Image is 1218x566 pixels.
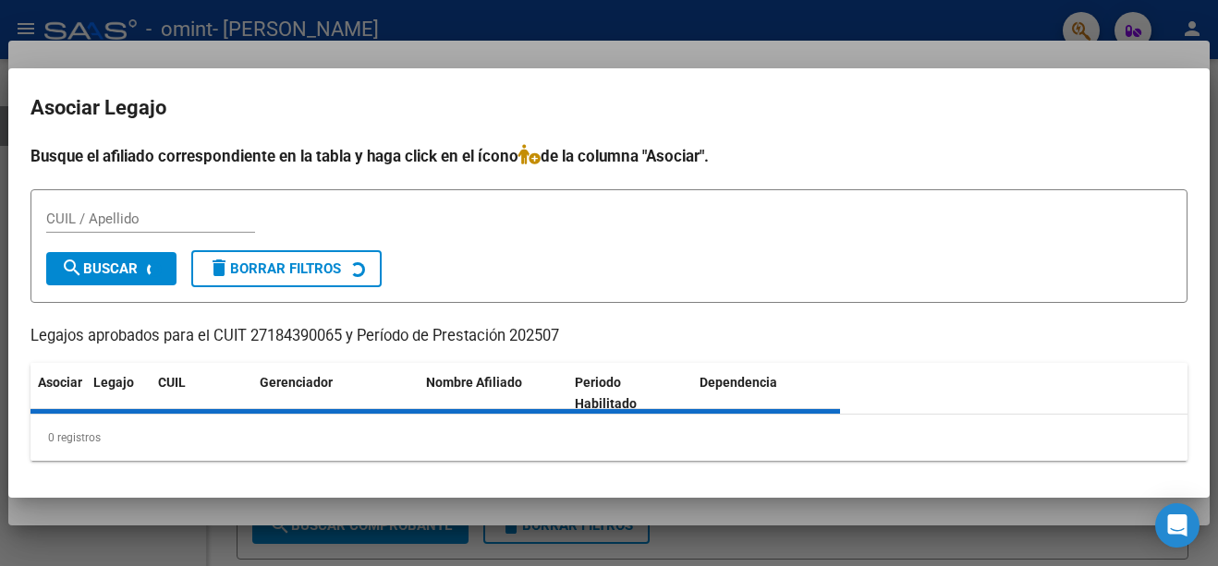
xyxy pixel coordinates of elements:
[30,415,1188,461] div: 0 registros
[30,363,86,424] datatable-header-cell: Asociar
[86,363,151,424] datatable-header-cell: Legajo
[93,375,134,390] span: Legajo
[692,363,841,424] datatable-header-cell: Dependencia
[700,375,777,390] span: Dependencia
[30,90,1188,126] h2: Asociar Legajo
[46,252,177,285] button: Buscar
[419,363,567,424] datatable-header-cell: Nombre Afiliado
[567,363,692,424] datatable-header-cell: Periodo Habilitado
[1155,503,1200,548] div: Open Intercom Messenger
[575,375,637,411] span: Periodo Habilitado
[158,375,186,390] span: CUIL
[252,363,419,424] datatable-header-cell: Gerenciador
[61,257,83,279] mat-icon: search
[426,375,522,390] span: Nombre Afiliado
[260,375,333,390] span: Gerenciador
[208,257,230,279] mat-icon: delete
[61,260,138,277] span: Buscar
[191,250,382,287] button: Borrar Filtros
[30,325,1188,348] p: Legajos aprobados para el CUIT 27184390065 y Período de Prestación 202507
[38,375,82,390] span: Asociar
[30,144,1188,168] h4: Busque el afiliado correspondiente en la tabla y haga click en el ícono de la columna "Asociar".
[151,363,252,424] datatable-header-cell: CUIL
[208,260,341,277] span: Borrar Filtros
